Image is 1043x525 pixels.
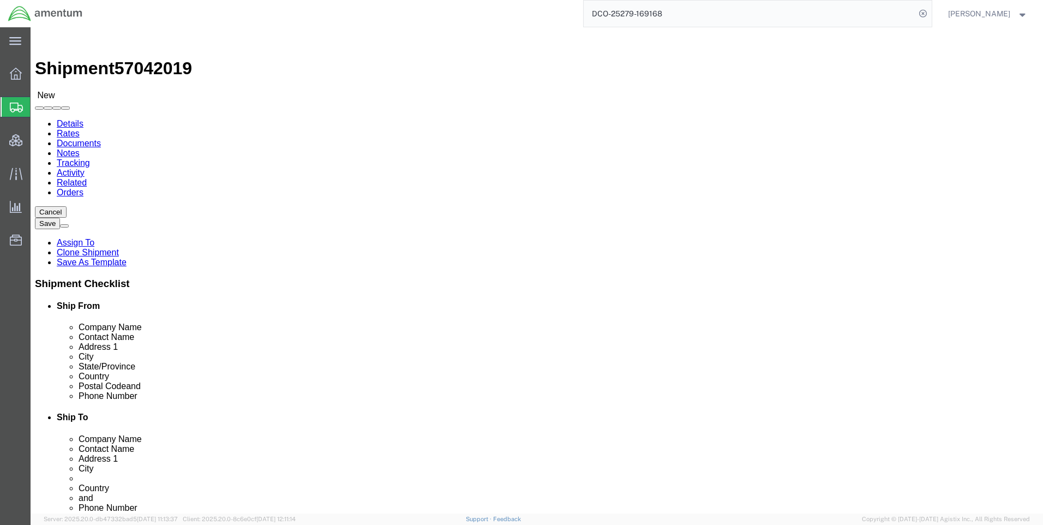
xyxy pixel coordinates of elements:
span: Client: 2025.20.0-8c6e0cf [183,516,296,522]
span: [DATE] 12:11:14 [256,516,296,522]
img: logo [8,5,83,22]
input: Search for shipment number, reference number [584,1,915,27]
span: Server: 2025.20.0-db47332bad5 [44,516,178,522]
a: Feedback [493,516,521,522]
button: [PERSON_NAME] [948,7,1028,20]
iframe: FS Legacy Container [31,27,1043,514]
span: [DATE] 11:13:37 [137,516,178,522]
span: Ray Cheatteam [948,8,1010,20]
span: Copyright © [DATE]-[DATE] Agistix Inc., All Rights Reserved [862,515,1030,524]
a: Support [466,516,493,522]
